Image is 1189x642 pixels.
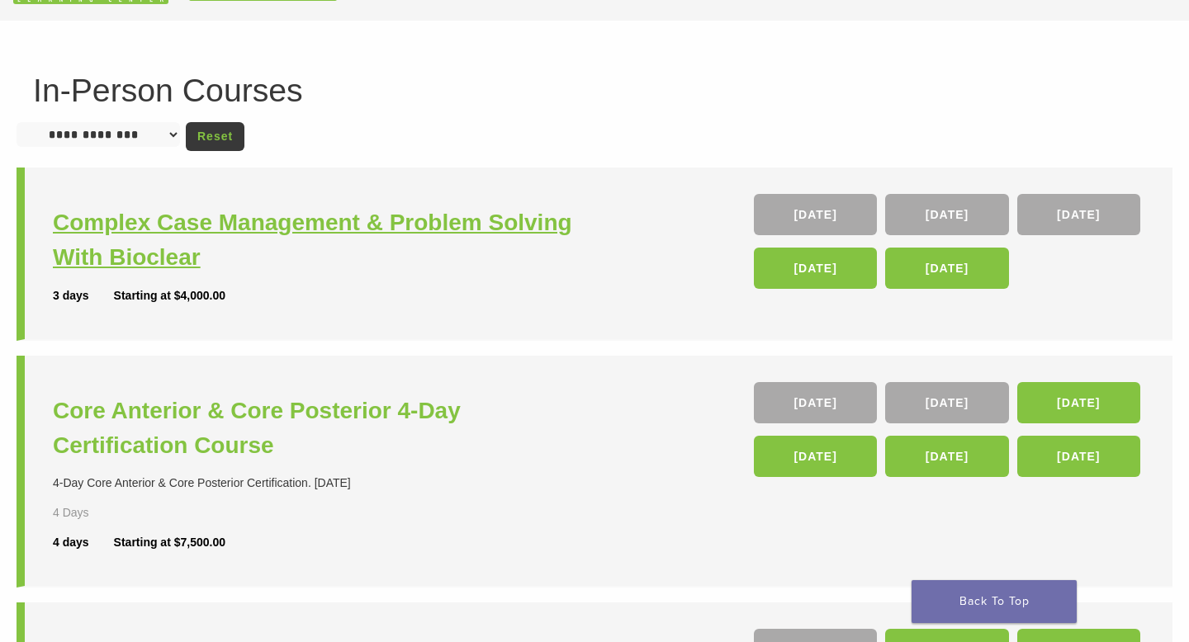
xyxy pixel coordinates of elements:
[912,580,1077,623] a: Back To Top
[33,74,1156,106] h1: In-Person Courses
[1017,194,1140,235] a: [DATE]
[53,534,114,551] div: 4 days
[754,248,877,289] a: [DATE]
[114,287,225,304] div: Starting at $4,000.00
[754,436,877,477] a: [DATE]
[186,122,244,151] a: Reset
[754,194,877,235] a: [DATE]
[1017,436,1140,477] a: [DATE]
[53,205,599,275] a: Complex Case Management & Problem Solving With Bioclear
[885,436,1008,477] a: [DATE]
[754,194,1144,297] div: , , , ,
[53,394,599,463] a: Core Anterior & Core Posterior 4-Day Certification Course
[1017,382,1140,423] a: [DATE]
[885,382,1008,423] a: [DATE]
[53,504,135,522] div: 4 Days
[53,287,114,304] div: 3 days
[53,474,599,492] div: 4-Day Core Anterior & Core Posterior Certification. [DATE]
[754,382,877,423] a: [DATE]
[885,194,1008,235] a: [DATE]
[885,248,1008,289] a: [DATE]
[114,534,225,551] div: Starting at $7,500.00
[754,382,1144,485] div: , , , , ,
